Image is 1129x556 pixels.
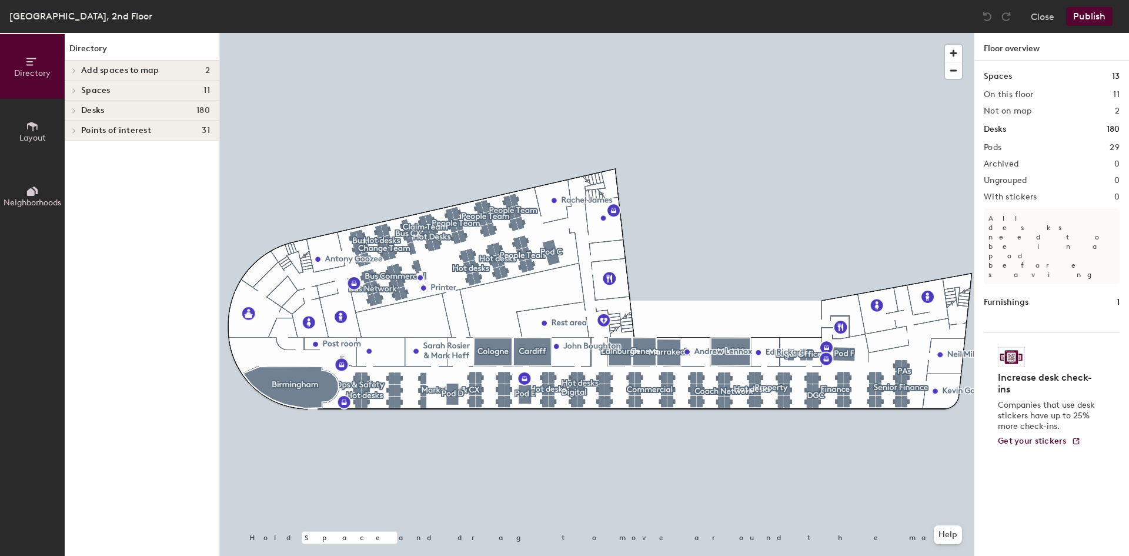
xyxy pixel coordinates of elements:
h2: 0 [1114,159,1120,169]
h2: 2 [1115,106,1120,116]
button: Publish [1066,7,1113,26]
span: 11 [203,86,210,95]
h1: 13 [1112,70,1120,83]
span: Directory [14,68,51,78]
p: Companies that use desk stickers have up to 25% more check-ins. [998,400,1098,432]
h2: Pods [984,143,1001,152]
span: 180 [196,106,210,115]
h4: Increase desk check-ins [998,372,1098,395]
span: 2 [205,66,210,75]
span: Spaces [81,86,111,95]
h2: 0 [1114,192,1120,202]
button: Close [1031,7,1054,26]
span: Neighborhoods [4,198,61,208]
span: Points of interest [81,126,151,135]
img: Undo [981,11,993,22]
h1: Furnishings [984,296,1028,309]
h1: Spaces [984,70,1012,83]
button: Help [934,525,962,544]
span: 31 [202,126,210,135]
h2: 0 [1114,176,1120,185]
h1: Floor overview [974,33,1129,61]
h2: Archived [984,159,1018,169]
span: Layout [19,133,46,143]
h2: 29 [1110,143,1120,152]
h1: 1 [1117,296,1120,309]
span: Get your stickers [998,436,1067,446]
span: Add spaces to map [81,66,159,75]
h1: 180 [1107,123,1120,136]
h2: With stickers [984,192,1037,202]
p: All desks need to be in a pod before saving [984,209,1120,284]
img: Redo [1000,11,1012,22]
h2: On this floor [984,90,1034,99]
h2: Ungrouped [984,176,1027,185]
h2: 11 [1113,90,1120,99]
div: [GEOGRAPHIC_DATA], 2nd Floor [9,9,152,24]
h1: Directory [65,42,219,61]
a: Get your stickers [998,437,1081,447]
h2: Not on map [984,106,1031,116]
h1: Desks [984,123,1006,136]
span: Desks [81,106,104,115]
img: Sticker logo [998,347,1025,367]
